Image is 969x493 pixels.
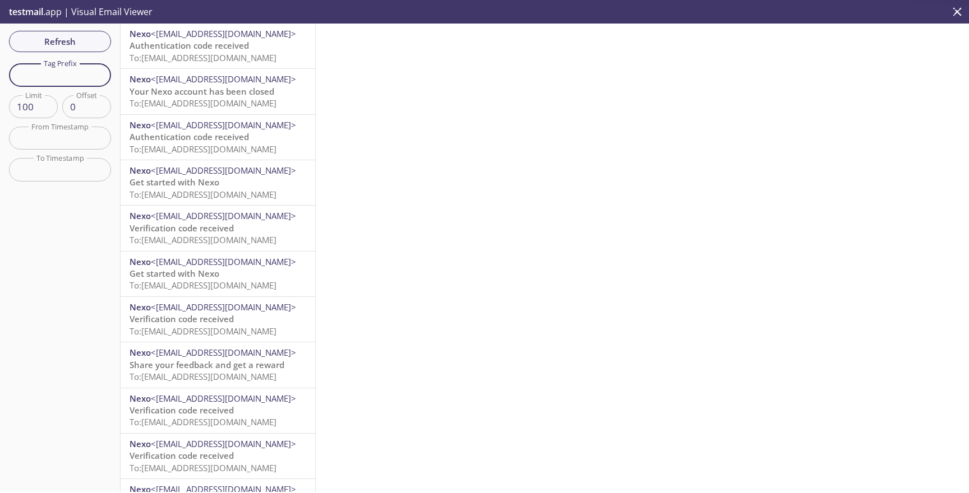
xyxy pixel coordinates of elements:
[130,176,219,188] span: Get started with Nexo
[151,393,296,404] span: <[EMAIL_ADDRESS][DOMAIN_NAME]>
[130,165,151,176] span: Nexo
[121,24,315,68] div: Nexo<[EMAIL_ADDRESS][DOMAIN_NAME]>Authentication code receivedTo:[EMAIL_ADDRESS][DOMAIN_NAME]
[9,6,43,18] span: testmail
[130,210,151,221] span: Nexo
[130,73,151,85] span: Nexo
[130,416,276,427] span: To: [EMAIL_ADDRESS][DOMAIN_NAME]
[130,143,276,155] span: To: [EMAIL_ADDRESS][DOMAIN_NAME]
[18,34,102,49] span: Refresh
[151,256,296,267] span: <[EMAIL_ADDRESS][DOMAIN_NAME]>
[130,268,219,279] span: Get started with Nexo
[151,347,296,358] span: <[EMAIL_ADDRESS][DOMAIN_NAME]>
[121,69,315,114] div: Nexo<[EMAIL_ADDRESS][DOMAIN_NAME]>Your Nexo account has been closedTo:[EMAIL_ADDRESS][DOMAIN_NAME]
[121,342,315,387] div: Nexo<[EMAIL_ADDRESS][DOMAIN_NAME]>Share your feedback and get a rewardTo:[EMAIL_ADDRESS][DOMAIN_N...
[130,86,274,97] span: Your Nexo account has been closed
[130,234,276,245] span: To: [EMAIL_ADDRESS][DOMAIN_NAME]
[130,371,276,382] span: To: [EMAIL_ADDRESS][DOMAIN_NAME]
[151,210,296,221] span: <[EMAIL_ADDRESS][DOMAIN_NAME]>
[151,73,296,85] span: <[EMAIL_ADDRESS][DOMAIN_NAME]>
[130,313,234,324] span: Verification code received
[130,347,151,358] span: Nexo
[130,28,151,39] span: Nexo
[130,52,276,63] span: To: [EMAIL_ADDRESS][DOMAIN_NAME]
[130,222,234,234] span: Verification code received
[130,280,276,291] span: To: [EMAIL_ADDRESS][DOMAIN_NAME]
[130,40,249,51] span: Authentication code received
[151,28,296,39] span: <[EMAIL_ADDRESS][DOMAIN_NAME]>
[9,31,111,52] button: Refresh
[121,252,315,296] div: Nexo<[EMAIL_ADDRESS][DOMAIN_NAME]>Get started with NexoTo:[EMAIL_ADDRESS][DOMAIN_NAME]
[130,438,151,449] span: Nexo
[121,115,315,160] div: Nexo<[EMAIL_ADDRESS][DOMAIN_NAME]>Authentication code receivedTo:[EMAIL_ADDRESS][DOMAIN_NAME]
[121,388,315,433] div: Nexo<[EMAIL_ADDRESS][DOMAIN_NAME]>Verification code receivedTo:[EMAIL_ADDRESS][DOMAIN_NAME]
[130,393,151,404] span: Nexo
[130,301,151,313] span: Nexo
[130,131,249,142] span: Authentication code received
[121,434,315,478] div: Nexo<[EMAIL_ADDRESS][DOMAIN_NAME]>Verification code receivedTo:[EMAIL_ADDRESS][DOMAIN_NAME]
[151,119,296,131] span: <[EMAIL_ADDRESS][DOMAIN_NAME]>
[130,404,234,416] span: Verification code received
[130,462,276,473] span: To: [EMAIL_ADDRESS][DOMAIN_NAME]
[151,165,296,176] span: <[EMAIL_ADDRESS][DOMAIN_NAME]>
[130,256,151,267] span: Nexo
[121,297,315,342] div: Nexo<[EMAIL_ADDRESS][DOMAIN_NAME]>Verification code receivedTo:[EMAIL_ADDRESS][DOMAIN_NAME]
[130,119,151,131] span: Nexo
[130,97,276,109] span: To: [EMAIL_ADDRESS][DOMAIN_NAME]
[130,189,276,200] span: To: [EMAIL_ADDRESS][DOMAIN_NAME]
[130,450,234,461] span: Verification code received
[130,325,276,337] span: To: [EMAIL_ADDRESS][DOMAIN_NAME]
[130,359,284,370] span: Share your feedback and get a reward
[151,301,296,313] span: <[EMAIL_ADDRESS][DOMAIN_NAME]>
[151,438,296,449] span: <[EMAIL_ADDRESS][DOMAIN_NAME]>
[121,206,315,250] div: Nexo<[EMAIL_ADDRESS][DOMAIN_NAME]>Verification code receivedTo:[EMAIL_ADDRESS][DOMAIN_NAME]
[121,160,315,205] div: Nexo<[EMAIL_ADDRESS][DOMAIN_NAME]>Get started with NexoTo:[EMAIL_ADDRESS][DOMAIN_NAME]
